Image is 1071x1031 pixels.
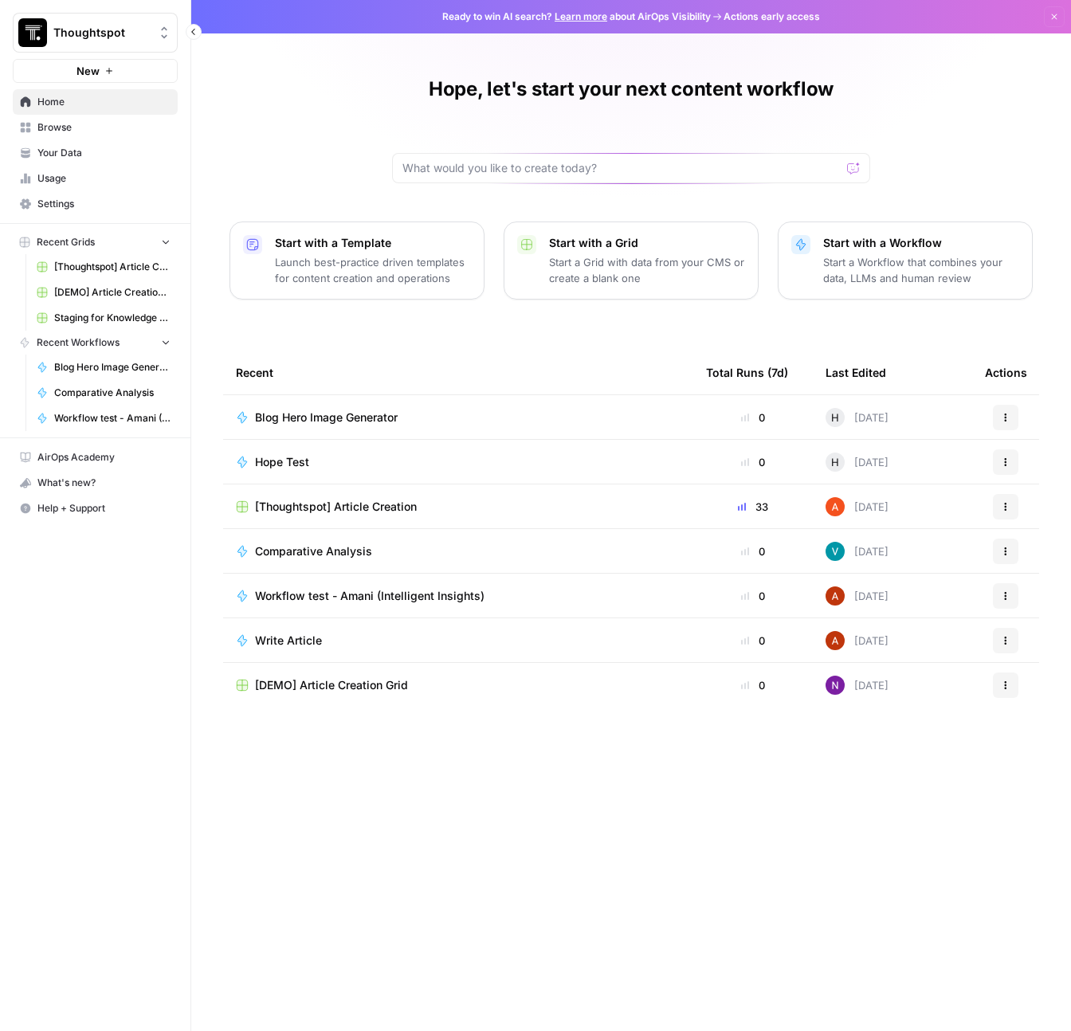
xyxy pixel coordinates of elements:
span: Home [37,95,171,109]
input: What would you like to create today? [402,160,841,176]
div: [DATE] [826,453,889,472]
a: Usage [13,166,178,191]
div: Total Runs (7d) [706,351,788,394]
a: Home [13,89,178,115]
p: Start with a Template [275,235,471,251]
a: Learn more [555,10,607,22]
div: 0 [706,543,800,559]
a: Blog Hero Image Generator [29,355,178,380]
div: 0 [706,677,800,693]
a: [DEMO] Article Creation Grid [236,677,681,693]
a: Staging for Knowledge Base [29,305,178,331]
span: [Thoughtspot] Article Creation [54,260,171,274]
div: 0 [706,410,800,425]
span: H [831,454,839,470]
a: Workflow test - Amani (Intelligent Insights) [29,406,178,431]
span: Settings [37,197,171,211]
span: H [831,410,839,425]
span: Workflow test - Amani (Intelligent Insights) [255,588,484,604]
span: Blog Hero Image Generator [54,360,171,374]
span: Your Data [37,146,171,160]
div: [DATE] [826,631,889,650]
div: 0 [706,588,800,604]
button: Recent Workflows [13,331,178,355]
button: Help + Support [13,496,178,521]
div: Recent [236,351,681,394]
div: 0 [706,633,800,649]
img: cje7zb9ux0f2nqyv5qqgv3u0jxek [826,497,845,516]
span: AirOps Academy [37,450,171,465]
a: [Thoughtspot] Article Creation [29,254,178,280]
span: Actions early access [724,10,820,24]
img: gulybe6i1e68lyx60rjkfycw3fyu [826,542,845,561]
span: [DEMO] Article Creation Grid [255,677,408,693]
a: [DEMO] Article Creation Grid [29,280,178,305]
a: Workflow test - Amani (Intelligent Insights) [236,588,681,604]
a: Browse [13,115,178,140]
img: vrq4y4cr1c7o18g7bic8abpwgxlg [826,586,845,606]
button: What's new? [13,470,178,496]
p: Launch best-practice driven templates for content creation and operations [275,254,471,286]
div: 33 [706,499,800,515]
span: Comparative Analysis [255,543,372,559]
button: Recent Grids [13,230,178,254]
span: Hope Test [255,454,309,470]
div: What's new? [14,471,177,495]
a: Write Article [236,633,681,649]
span: Write Article [255,633,322,649]
p: Start a Grid with data from your CMS or create a blank one [549,254,745,286]
span: Staging for Knowledge Base [54,311,171,325]
span: New [76,63,100,79]
button: Start with a TemplateLaunch best-practice driven templates for content creation and operations [229,221,484,300]
div: 0 [706,454,800,470]
img: vrq4y4cr1c7o18g7bic8abpwgxlg [826,631,845,650]
span: Help + Support [37,501,171,515]
div: [DATE] [826,542,889,561]
span: Workflow test - Amani (Intelligent Insights) [54,411,171,425]
div: [DATE] [826,408,889,427]
a: Settings [13,191,178,217]
a: Blog Hero Image Generator [236,410,681,425]
span: Usage [37,171,171,186]
a: Hope Test [236,454,681,470]
p: Start with a Workflow [823,235,1019,251]
span: [Thoughtspot] Article Creation [255,499,417,515]
button: Start with a GridStart a Grid with data from your CMS or create a blank one [504,221,759,300]
img: Thoughtspot Logo [18,18,47,47]
span: Blog Hero Image Generator [255,410,398,425]
span: Comparative Analysis [54,386,171,400]
div: Actions [985,351,1027,394]
button: Start with a WorkflowStart a Workflow that combines your data, LLMs and human review [778,221,1033,300]
span: [DEMO] Article Creation Grid [54,285,171,300]
span: Ready to win AI search? about AirOps Visibility [442,10,711,24]
img: kedmmdess6i2jj5txyq6cw0yj4oc [826,676,845,695]
span: Recent Workflows [37,335,120,350]
a: Comparative Analysis [29,380,178,406]
span: Browse [37,120,171,135]
span: Thoughtspot [53,25,150,41]
h1: Hope, let's start your next content workflow [429,76,834,102]
p: Start with a Grid [549,235,745,251]
div: [DATE] [826,497,889,516]
a: [Thoughtspot] Article Creation [236,499,681,515]
button: New [13,59,178,83]
span: Recent Grids [37,235,95,249]
a: AirOps Academy [13,445,178,470]
a: Your Data [13,140,178,166]
div: [DATE] [826,676,889,695]
a: Comparative Analysis [236,543,681,559]
button: Workspace: Thoughtspot [13,13,178,53]
div: Last Edited [826,351,886,394]
p: Start a Workflow that combines your data, LLMs and human review [823,254,1019,286]
div: [DATE] [826,586,889,606]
